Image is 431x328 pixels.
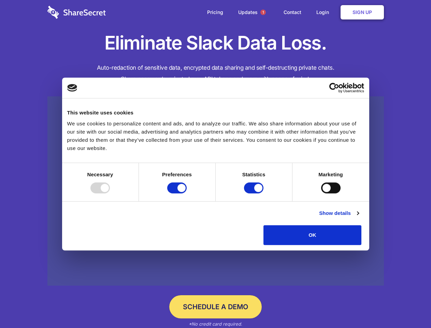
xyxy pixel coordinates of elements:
img: logo [67,84,77,92]
a: Show details [319,209,359,217]
a: Usercentrics Cookiebot - opens in a new window [304,83,364,93]
a: Schedule a Demo [169,295,262,318]
em: *No credit card required. [189,321,242,327]
button: OK [263,225,361,245]
h1: Eliminate Slack Data Loss. [47,31,384,55]
strong: Preferences [162,172,192,177]
strong: Marketing [318,172,343,177]
div: We use cookies to personalize content and ads, and to analyze our traffic. We also share informat... [67,120,364,152]
a: Wistia video thumbnail [47,96,384,286]
div: This website uses cookies [67,109,364,117]
span: 1 [260,10,266,15]
h4: Auto-redaction of sensitive data, encrypted data sharing and self-destructing private chats. Shar... [47,62,384,85]
a: Pricing [200,2,230,23]
strong: Statistics [242,172,265,177]
a: Contact [277,2,308,23]
a: Login [310,2,339,23]
strong: Necessary [87,172,113,177]
a: Sign Up [341,5,384,19]
img: logo-wordmark-white-trans-d4663122ce5f474addd5e946df7df03e33cb6a1c49d2221995e7729f52c070b2.svg [47,6,106,19]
